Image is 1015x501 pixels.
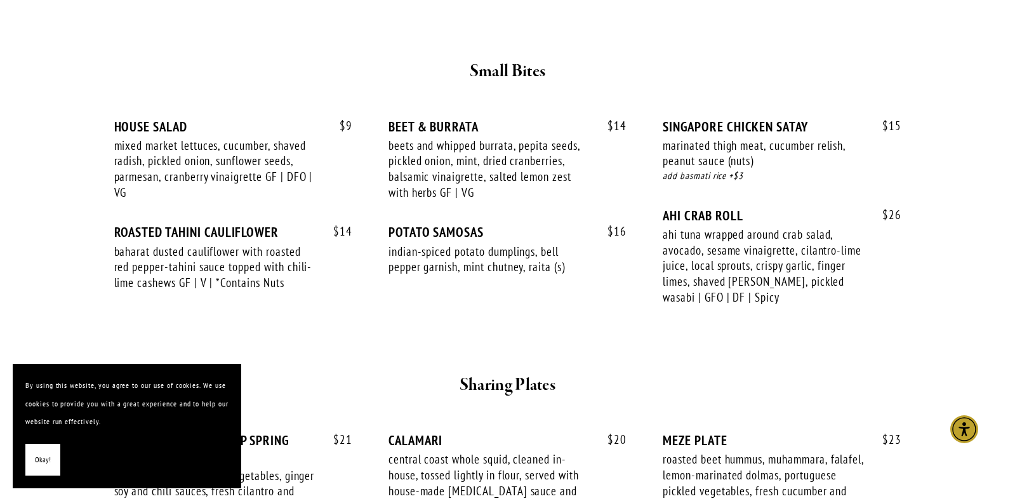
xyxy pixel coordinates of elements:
[388,119,627,135] div: BEET & BURRATA
[595,224,627,239] span: 16
[388,224,627,240] div: POTATO SAMOSAS
[607,432,614,447] span: $
[663,208,901,224] div: AHI CRAB ROLL
[663,169,901,184] div: add basmati rice +$3
[13,364,241,488] section: Cookie banner
[663,138,865,169] div: marinated thigh meat, cucumber relish, peanut sauce (nuts)
[950,415,978,443] div: Accessibility Menu
[321,224,352,239] span: 14
[882,207,889,222] span: $
[882,432,889,447] span: $
[870,119,901,133] span: 15
[35,451,51,469] span: Okay!
[25,377,229,431] p: By using this website, you agree to our use of cookies. We use cookies to provide you with a grea...
[663,432,901,448] div: MEZE PLATE
[114,119,352,135] div: HOUSE SALAD
[333,224,340,239] span: $
[25,444,60,476] button: Okay!
[882,118,889,133] span: $
[114,244,316,291] div: baharat dusted cauliflower with roasted red pepper-tahini sauce topped with chili-lime cashews GF...
[460,374,555,396] strong: Sharing Plates
[333,432,340,447] span: $
[595,119,627,133] span: 14
[321,432,352,447] span: 21
[470,60,545,83] strong: Small Bites
[607,224,614,239] span: $
[870,432,901,447] span: 23
[340,118,346,133] span: $
[663,227,865,305] div: ahi tuna wrapped around crab salad, avocado, sesame vinaigrette, cilantro-lime juice, local sprou...
[388,432,627,448] div: CALAMARI
[607,118,614,133] span: $
[595,432,627,447] span: 20
[327,119,352,133] span: 9
[870,208,901,222] span: 26
[663,119,901,135] div: SINGAPORE CHICKEN SATAY
[388,138,590,201] div: beets and whipped burrata, pepita seeds, pickled onion, mint, dried cranberries, balsamic vinaigr...
[388,244,590,275] div: indian-spiced potato dumplings, bell pepper garnish, mint chutney, raita (s)
[114,224,352,240] div: ROASTED TAHINI CAULIFLOWER
[114,138,316,201] div: mixed market lettuces, cucumber, shaved radish, pickled onion, sunflower seeds, parmesan, cranber...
